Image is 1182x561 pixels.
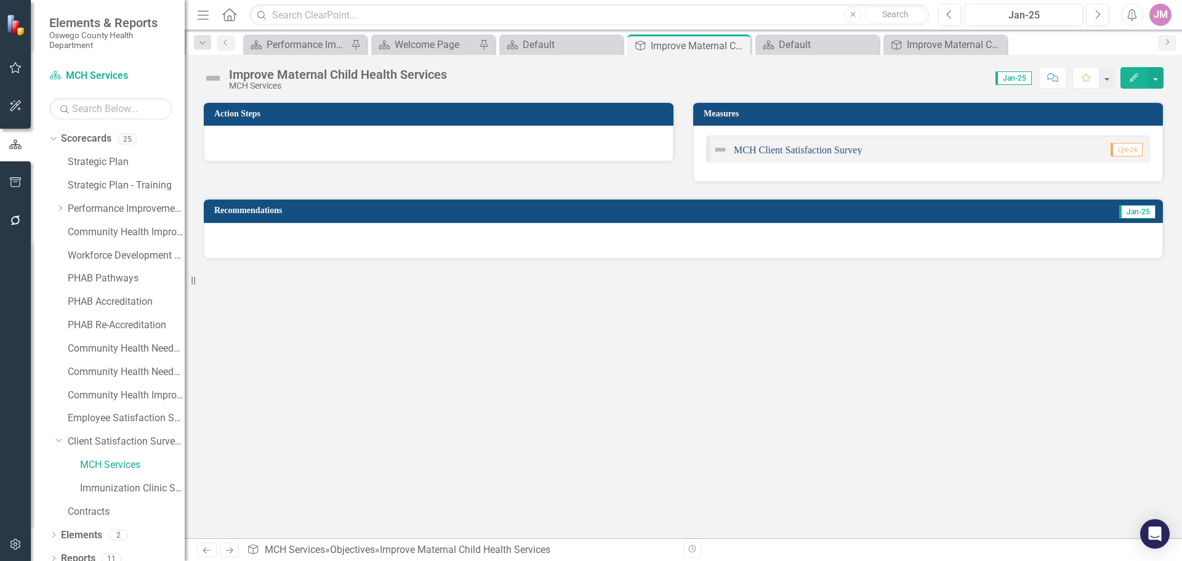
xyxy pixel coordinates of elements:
a: PHAB Accreditation [68,295,185,309]
a: MCH Services [80,458,185,472]
input: Search Below... [49,98,172,119]
div: MCH Services [229,81,447,91]
a: Community Health Needs Assessment [68,365,185,379]
div: Default [523,37,619,52]
a: Improve Maternal Child Health Services [886,37,1003,52]
div: 25 [118,134,137,144]
a: Objectives [330,544,375,555]
div: 2 [108,530,128,540]
img: Not Defined [713,142,728,157]
a: Workforce Development Plan [68,249,185,263]
a: Scorecards [61,132,111,146]
button: JM [1149,4,1172,26]
a: Default [758,37,875,52]
a: Community Health Improvement Plan [68,225,185,240]
a: Strategic Plan - Training [68,179,185,193]
button: Search [864,6,926,23]
a: Welcome Page [374,37,476,52]
div: Performance Improvement Plans [267,37,348,52]
a: Elements [61,528,102,543]
div: Welcome Page [395,37,476,52]
a: Employee Satisfaction Survey [68,411,185,426]
a: Community Health Needs Assessment and Improvement Plan [68,342,185,356]
a: Default [502,37,619,52]
img: Not Defined [203,68,223,88]
div: Jan-25 [969,8,1079,23]
a: Immunization Clinic Satisfaction Survey [80,482,185,496]
a: PHAB Re-Accreditation [68,318,185,333]
span: Q4-24 [1111,143,1143,156]
div: » » [247,543,674,557]
div: Improve Maternal Child Health Services [651,38,747,54]
div: Default [779,37,875,52]
small: Oswego County Health Department [49,30,172,50]
h3: Recommendations [214,206,821,215]
a: PHAB Pathways [68,272,185,286]
h3: Action Steps [214,109,667,118]
span: Elements & Reports [49,15,172,30]
a: Contracts [68,505,185,519]
a: Performance Improvement Plans [68,202,185,216]
a: Performance Improvement Plans [246,37,348,52]
input: Search ClearPoint... [249,4,929,26]
button: Jan-25 [965,4,1083,26]
a: MCH Services [265,544,325,555]
div: Improve Maternal Child Health Services [229,68,447,81]
span: Jan-25 [1119,205,1156,219]
a: MCH Services [49,69,172,83]
a: Community Health Improvement Plan [68,389,185,403]
a: Client Satisfaction Surveys [68,435,185,449]
span: Search [882,9,909,19]
img: ClearPoint Strategy [6,14,28,36]
a: MCH Client Satisfaction Survey [734,145,862,155]
h3: Measures [704,109,1157,118]
div: Improve Maternal Child Health Services [907,37,1003,52]
div: Improve Maternal Child Health Services [380,544,550,555]
span: Jan-25 [995,71,1032,85]
div: Open Intercom Messenger [1140,519,1170,549]
a: Strategic Plan [68,155,185,169]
